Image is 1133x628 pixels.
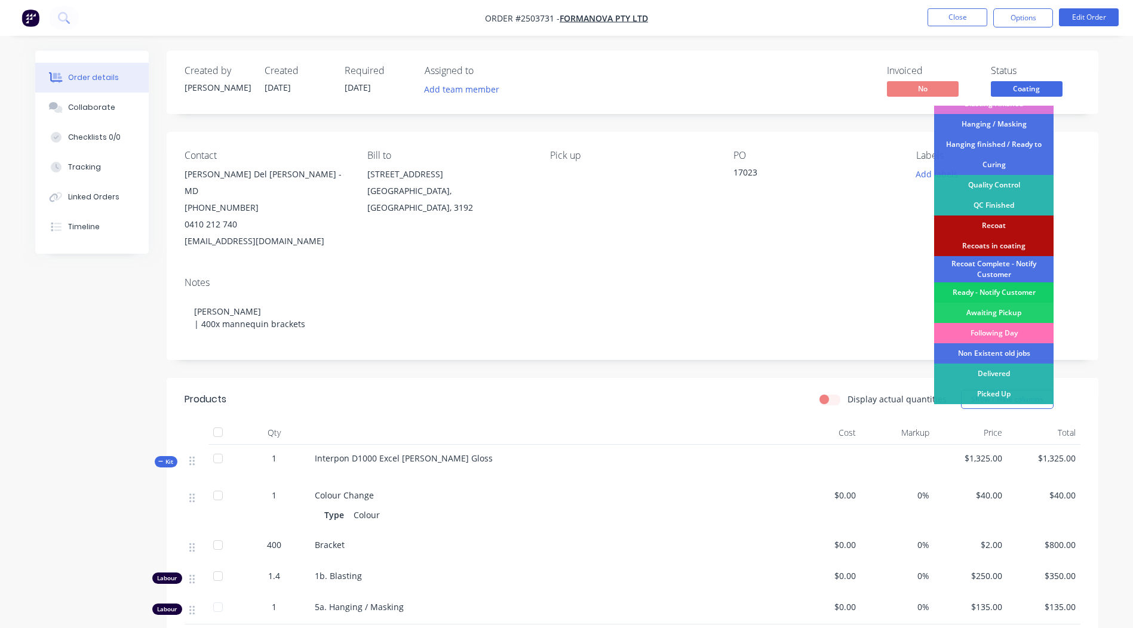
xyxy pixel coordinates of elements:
[934,134,1054,155] div: Hanging finished / Ready to
[185,150,348,161] div: Contact
[185,216,348,233] div: 0410 212 740
[934,175,1054,195] div: Quality Control
[1059,8,1119,26] button: Edit Order
[185,199,348,216] div: [PHONE_NUMBER]
[68,72,119,83] div: Order details
[788,421,861,445] div: Cost
[349,506,385,524] div: Colour
[185,392,226,407] div: Products
[152,572,182,584] div: Labour
[934,155,1054,175] div: Curing
[939,452,1003,464] span: $1,325.00
[367,166,531,216] div: [STREET_ADDRESS][GEOGRAPHIC_DATA], [GEOGRAPHIC_DATA], 3192
[315,570,362,581] span: 1b. Blasting
[238,421,310,445] div: Qty
[887,81,959,96] span: No
[485,13,560,24] span: Order #2503731 -
[315,601,404,612] span: 5a. Hanging / Masking
[425,65,544,76] div: Assigned to
[185,166,348,199] div: [PERSON_NAME] Del [PERSON_NAME] - MD
[934,256,1054,282] div: Recoat Complete - Notify Customer
[425,81,506,97] button: Add team member
[315,452,493,464] span: Interpon D1000 Excel [PERSON_NAME] Gloss
[185,277,1080,288] div: Notes
[550,150,714,161] div: Pick up
[1012,538,1076,551] span: $800.00
[68,192,119,202] div: Linked Orders
[417,81,505,97] button: Add team member
[793,538,856,551] span: $0.00
[315,490,374,501] span: Colour Change
[68,162,101,173] div: Tracking
[267,538,281,551] span: 400
[934,114,1054,134] div: Hanging / Masking
[939,601,1003,613] span: $135.00
[793,569,856,582] span: $0.00
[934,323,1054,343] div: Following Day
[916,150,1080,161] div: Labels
[185,166,348,250] div: [PERSON_NAME] Del [PERSON_NAME] - MD[PHONE_NUMBER]0410 212 740[EMAIL_ADDRESS][DOMAIN_NAME]
[35,182,149,212] button: Linked Orders
[934,421,1008,445] div: Price
[934,216,1054,236] div: Recoat
[910,166,965,182] button: Add labels
[993,8,1053,27] button: Options
[887,65,977,76] div: Invoiced
[367,150,531,161] div: Bill to
[1012,489,1076,501] span: $40.00
[272,452,277,464] span: 1
[268,569,280,582] span: 1.4
[185,65,250,76] div: Created by
[265,65,330,76] div: Created
[939,538,1003,551] span: $2.00
[324,506,349,524] div: Type
[865,569,929,582] span: 0%
[733,166,883,183] div: 17023
[158,457,174,466] span: Kit
[68,132,121,143] div: Checklists 0/0
[22,9,39,27] img: Factory
[315,539,345,550] span: Bracket
[35,93,149,122] button: Collaborate
[934,343,1054,364] div: Non Existent old jobs
[185,233,348,250] div: [EMAIL_ADDRESS][DOMAIN_NAME]
[68,221,100,232] div: Timeline
[793,601,856,613] span: $0.00
[560,13,648,24] a: Formanova PTY LTD
[1012,452,1076,464] span: $1,325.00
[934,303,1054,323] div: Awaiting Pickup
[185,293,1080,342] div: [PERSON_NAME] | 400x mannequin brackets
[35,63,149,93] button: Order details
[934,364,1054,384] div: Delivered
[35,212,149,242] button: Timeline
[152,604,182,615] div: Labour
[939,489,1003,501] span: $40.00
[345,82,371,93] span: [DATE]
[367,166,531,183] div: [STREET_ADDRESS]
[861,421,934,445] div: Markup
[793,489,856,501] span: $0.00
[345,65,410,76] div: Required
[1012,601,1076,613] span: $135.00
[68,102,115,113] div: Collaborate
[1007,421,1080,445] div: Total
[865,489,929,501] span: 0%
[928,8,987,26] button: Close
[367,183,531,216] div: [GEOGRAPHIC_DATA], [GEOGRAPHIC_DATA], 3192
[991,65,1080,76] div: Status
[185,81,250,94] div: [PERSON_NAME]
[155,456,177,467] div: Kit
[272,489,277,501] span: 1
[934,282,1054,303] div: Ready - Notify Customer
[934,236,1054,256] div: Recoats in coating
[35,122,149,152] button: Checklists 0/0
[35,152,149,182] button: Tracking
[865,601,929,613] span: 0%
[733,150,897,161] div: PO
[1012,569,1076,582] span: $350.00
[991,81,1063,96] span: Coating
[848,393,947,405] label: Display actual quantities
[939,569,1003,582] span: $250.00
[865,538,929,551] span: 0%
